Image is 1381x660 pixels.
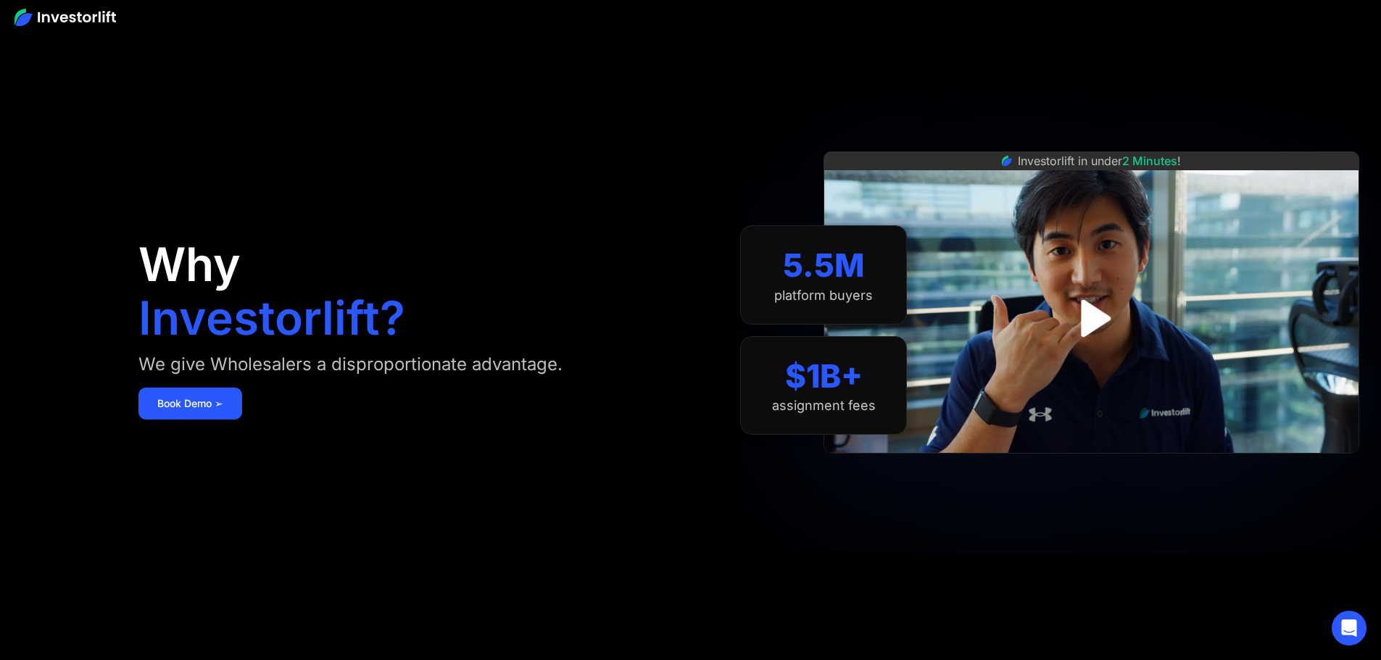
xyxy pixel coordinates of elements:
div: assignment fees [772,398,876,414]
span: 2 Minutes [1122,154,1177,168]
div: We give Wholesalers a disproportionate advantage. [138,353,563,376]
a: Book Demo ➢ [138,388,242,419]
div: platform buyers [774,288,873,304]
div: 5.5M [783,246,865,285]
div: Investorlift in under ! [1018,152,1181,170]
div: Open Intercom Messenger [1332,611,1367,646]
h1: Why [138,241,241,288]
div: $1B+ [785,357,863,396]
a: open lightbox [1059,286,1124,351]
iframe: Customer reviews powered by Trustpilot [983,461,1200,478]
h1: Investorlift? [138,295,405,341]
